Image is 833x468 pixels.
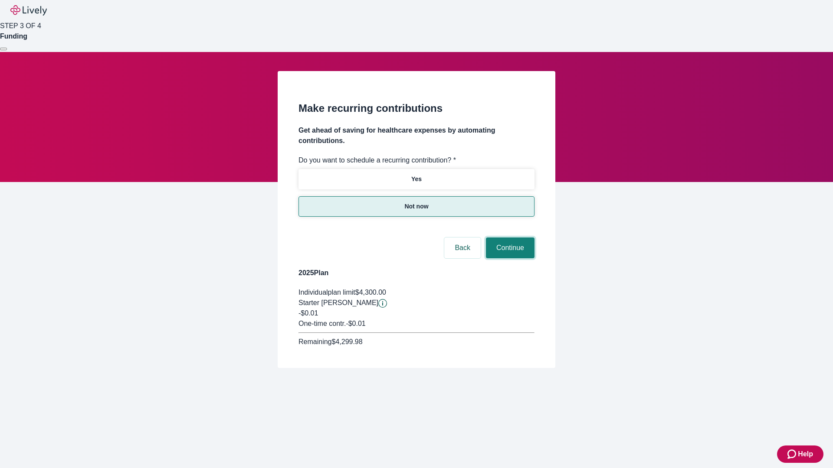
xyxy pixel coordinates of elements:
[298,101,535,116] h2: Make recurring contributions
[404,202,428,211] p: Not now
[10,5,47,16] img: Lively
[355,289,386,296] span: $4,300.00
[298,289,355,296] span: Individual plan limit
[298,169,535,189] button: Yes
[298,299,378,306] span: Starter [PERSON_NAME]
[298,155,456,166] label: Do you want to schedule a recurring contribution? *
[378,299,387,308] svg: Starter penny details
[298,125,535,146] h4: Get ahead of saving for healthcare expenses by automating contributions.
[378,299,387,308] button: Lively will contribute $0.01 to establish your account
[411,175,422,184] p: Yes
[787,449,798,459] svg: Zendesk support icon
[298,268,535,278] h4: 2025 Plan
[298,320,346,327] span: One-time contr.
[298,309,318,317] span: -$0.01
[444,237,481,258] button: Back
[486,237,535,258] button: Continue
[298,196,535,217] button: Not now
[298,338,331,345] span: Remaining
[331,338,362,345] span: $4,299.98
[798,449,813,459] span: Help
[777,445,823,463] button: Zendesk support iconHelp
[346,320,365,327] span: - $0.01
